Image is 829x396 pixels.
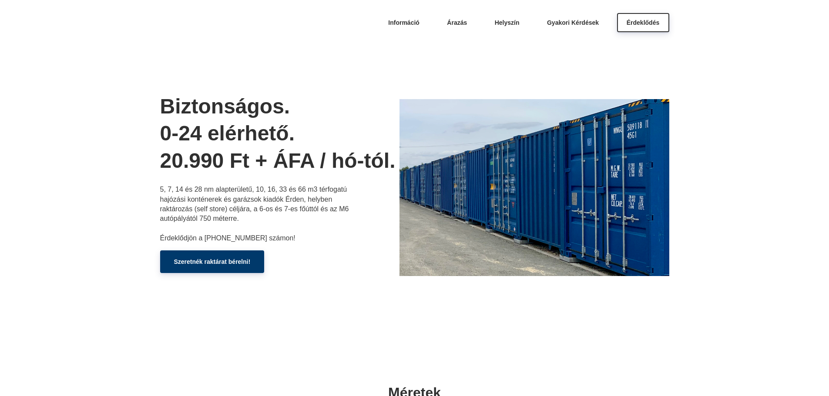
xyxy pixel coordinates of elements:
a: Szeretnék raktárat bérelni! [160,250,265,273]
a: Érdeklődés [617,13,669,32]
span: Gyakori Kérdések [547,19,599,26]
a: Gyakori Kérdések [537,13,608,32]
span: Árazás [447,19,467,26]
a: Helyszín [485,13,529,32]
a: Információ [379,13,429,32]
span: Érdeklődés [627,19,659,26]
h1: Biztonságos. 0-24 elérhető. 20.990 Ft + ÁFA / hó-tól. [160,93,399,174]
span: Információ [388,19,420,26]
img: bozsisor.webp [399,99,669,276]
span: Helyszín [495,19,520,26]
span: Szeretnék raktárat bérelni! [174,258,251,265]
a: Árazás [437,13,477,32]
p: 5, 7, 14 és 28 nm alapterületű, 10, 16, 33 és 66 m3 térfogatú hajózási konténerek és garázsok kia... [160,185,352,243]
